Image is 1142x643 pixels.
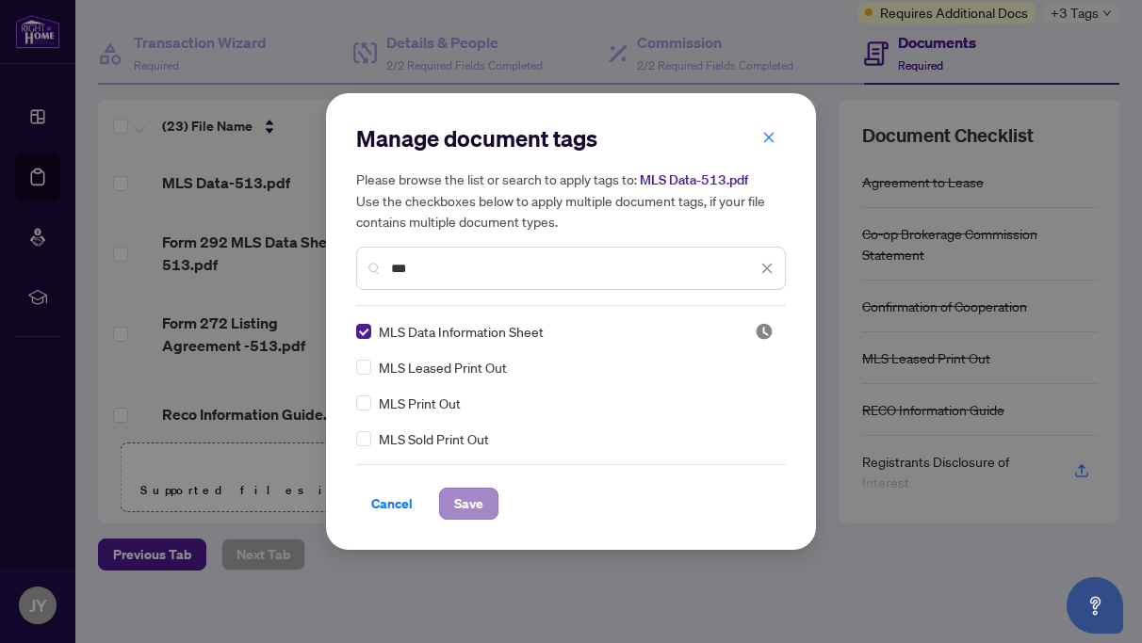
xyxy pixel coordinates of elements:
[379,321,544,342] span: MLS Data Information Sheet
[755,322,774,341] img: status
[640,171,748,188] span: MLS Data-513.pdf
[760,262,774,275] span: close
[1067,577,1123,634] button: Open asap
[762,131,775,144] span: close
[439,488,498,520] button: Save
[371,489,413,519] span: Cancel
[379,393,461,413] span: MLS Print Out
[454,489,483,519] span: Save
[356,488,428,520] button: Cancel
[755,322,774,341] span: Pending Review
[379,428,489,449] span: MLS Sold Print Out
[356,169,786,232] h5: Please browse the list or search to apply tags to: Use the checkboxes below to apply multiple doc...
[356,123,786,153] h2: Manage document tags
[379,357,507,378] span: MLS Leased Print Out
